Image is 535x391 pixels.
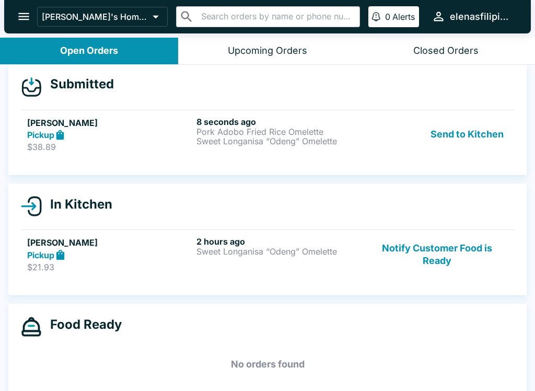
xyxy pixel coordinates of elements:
p: Sweet Longanisa “Odeng” Omelette [196,136,362,146]
h4: In Kitchen [42,197,112,212]
button: Send to Kitchen [426,117,508,153]
button: elenasfilipinofoods [427,5,518,28]
h5: No orders found [21,346,514,383]
strong: Pickup [27,250,54,260]
h4: Food Ready [42,317,122,332]
button: [PERSON_NAME]'s Home of the Finest Filipino Foods [37,7,168,27]
p: [PERSON_NAME]'s Home of the Finest Filipino Foods [42,11,148,22]
p: Pork Adobo Fried Rice Omelette [196,127,362,136]
p: $38.89 [27,142,192,152]
strong: Pickup [27,130,54,140]
div: Closed Orders [413,45,479,57]
h5: [PERSON_NAME] [27,236,192,249]
button: Notify Customer Food is Ready [366,236,508,272]
p: Sweet Longanisa “Odeng” Omelette [196,247,362,256]
p: $21.93 [27,262,192,272]
h6: 2 hours ago [196,236,362,247]
input: Search orders by name or phone number [198,9,355,24]
div: elenasfilipinofoods [450,10,514,23]
a: [PERSON_NAME]Pickup$38.898 seconds agoPork Adobo Fried Rice OmeletteSweet Longanisa “Odeng” Omele... [21,110,514,159]
p: 0 [385,11,390,22]
h6: 8 seconds ago [196,117,362,127]
p: Alerts [392,11,415,22]
div: Open Orders [60,45,118,57]
div: Upcoming Orders [228,45,307,57]
a: [PERSON_NAME]Pickup$21.932 hours agoSweet Longanisa “Odeng” OmeletteNotify Customer Food is Ready [21,229,514,279]
button: open drawer [10,3,37,30]
h4: Submitted [42,76,114,92]
h5: [PERSON_NAME] [27,117,192,129]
